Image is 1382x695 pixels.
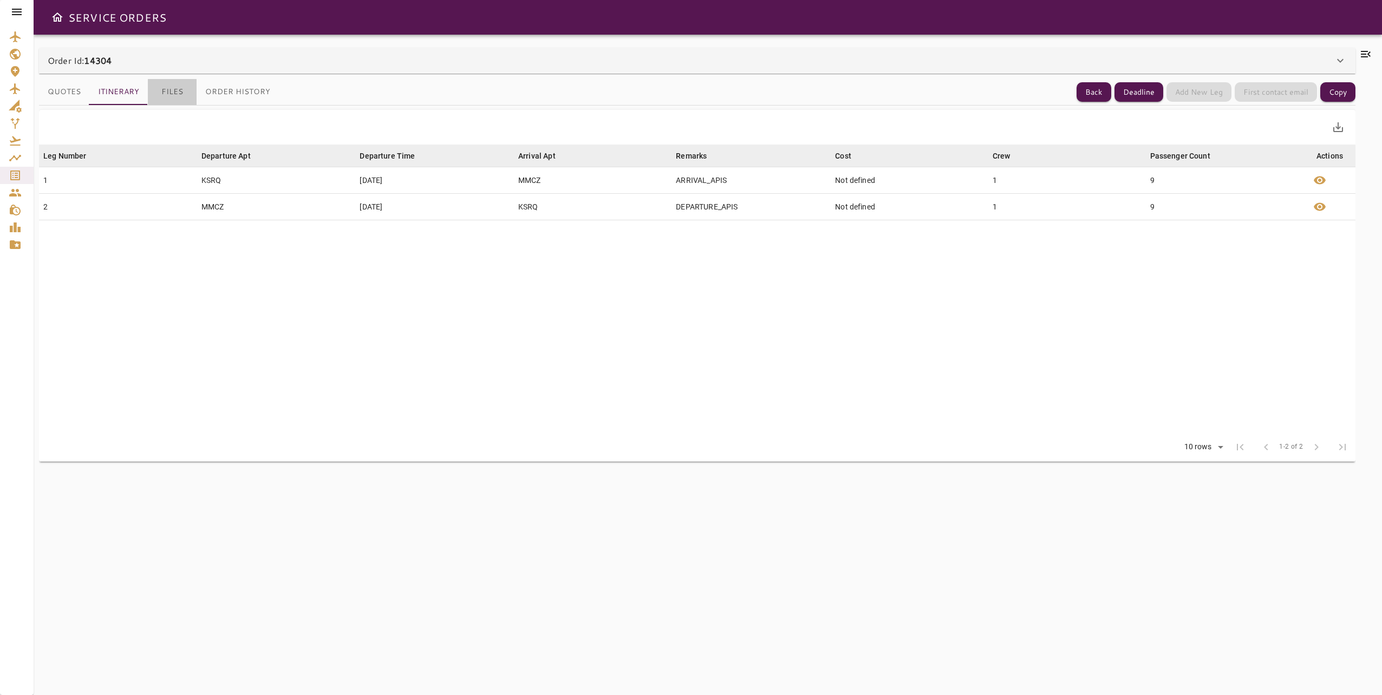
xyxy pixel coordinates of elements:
[39,167,197,194] td: 1
[84,54,112,67] b: 14304
[672,194,831,220] td: DEPARTURE_APIS
[1329,434,1355,460] span: Last Page
[197,167,356,194] td: KSRQ
[197,194,356,220] td: MMCZ
[1313,174,1326,187] span: visibility
[835,149,851,162] div: Cost
[68,9,166,26] h6: SERVICE ORDERS
[1313,200,1326,213] span: visibility
[1150,149,1210,162] div: Passenger Count
[39,194,197,220] td: 2
[988,194,1146,220] td: 1
[43,149,101,162] span: Leg Number
[1332,121,1345,134] span: save_alt
[1146,194,1305,220] td: 9
[1320,82,1355,102] button: Copy
[514,167,672,194] td: MMCZ
[43,149,87,162] div: Leg Number
[1150,149,1224,162] span: Passenger Count
[1146,167,1305,194] td: 9
[201,149,265,162] span: Departure Apt
[993,149,1011,162] div: Crew
[1325,114,1351,140] button: Export
[360,149,415,162] div: Departure Time
[39,79,279,105] div: basic tabs example
[355,167,514,194] td: [DATE]
[514,194,672,220] td: KSRQ
[1077,82,1111,102] button: Back
[1177,439,1228,455] div: 10 rows
[831,194,988,220] td: Not defined
[1303,434,1329,460] span: Next Page
[518,149,570,162] span: Arrival Apt
[197,79,279,105] button: Order History
[1307,167,1333,193] button: Leg Details
[47,6,68,28] button: Open drawer
[835,149,865,162] span: Cost
[355,194,514,220] td: [DATE]
[831,167,988,194] td: Not defined
[676,149,721,162] span: Remarks
[89,79,148,105] button: Itinerary
[39,79,89,105] button: Quotes
[148,79,197,105] button: Files
[988,167,1146,194] td: 1
[48,54,112,67] p: Order Id:
[1279,442,1303,453] span: 1-2 of 2
[360,149,429,162] span: Departure Time
[1114,82,1163,102] button: Deadline
[1307,194,1333,220] button: Leg Details
[518,149,556,162] div: Arrival Apt
[1227,434,1253,460] span: First Page
[672,167,831,194] td: ARRIVAL_APIS
[1182,442,1215,451] div: 10 rows
[993,149,1025,162] span: Crew
[201,149,251,162] div: Departure Apt
[676,149,707,162] div: Remarks
[39,48,1355,74] div: Order Id:14304
[1253,434,1279,460] span: Previous Page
